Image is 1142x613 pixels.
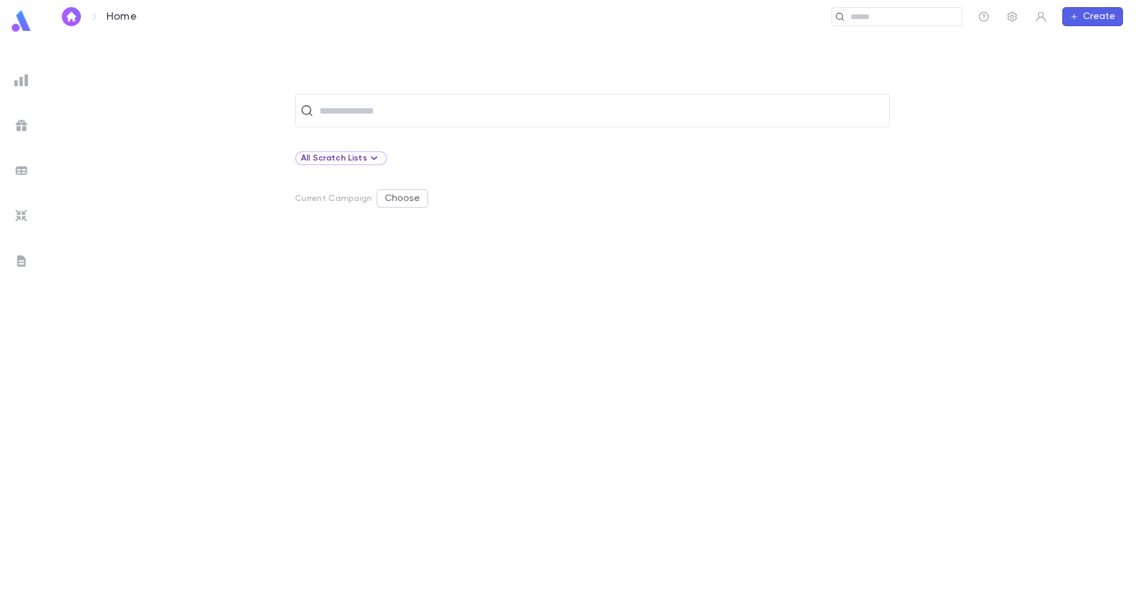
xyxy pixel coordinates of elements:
img: home_white.a664292cf8c1dea59945f0da9f25487c.svg [64,12,79,21]
img: reports_grey.c525e4749d1bce6a11f5fe2a8de1b229.svg [14,73,29,87]
img: batches_grey.339ca447c9d9533ef1741baa751efc33.svg [14,164,29,178]
p: Current Campaign [295,194,372,203]
button: Create [1062,7,1123,26]
button: Choose [377,189,428,208]
img: campaigns_grey.99e729a5f7ee94e3726e6486bddda8f1.svg [14,118,29,133]
p: Home [106,10,137,23]
div: All Scratch Lists [295,151,387,165]
img: imports_grey.530a8a0e642e233f2baf0ef88e8c9fcb.svg [14,209,29,223]
img: letters_grey.7941b92b52307dd3b8a917253454ce1c.svg [14,254,29,268]
div: All Scratch Lists [301,151,381,165]
img: logo [10,10,33,33]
